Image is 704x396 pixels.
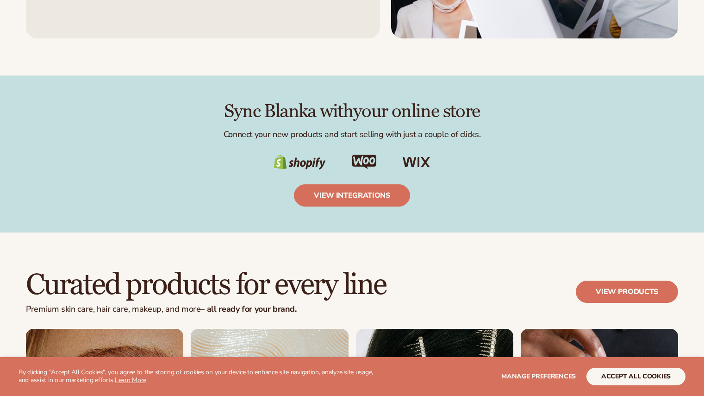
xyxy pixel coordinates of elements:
[115,376,146,384] a: Learn More
[294,184,410,207] a: view integrations
[586,368,685,385] button: accept all cookies
[19,369,384,384] p: By clicking "Accept All Cookies", you agree to the storing of cookies on your device to enhance s...
[26,304,386,314] p: Premium skin care, hair care, makeup, and more
[274,155,326,170] img: Shopify Image 17
[26,270,386,301] h2: Curated products for every line
[200,303,296,314] strong: – all ready for your brand.
[501,372,576,381] span: Manage preferences
[501,368,576,385] button: Manage preferences
[26,129,678,140] p: Connect your new products and start selling with just a couple of clicks.
[403,157,430,168] img: Shopify Image 19
[352,155,377,169] img: Shopify Image 18
[26,101,678,122] h2: Sync Blanka with your online store
[576,281,678,303] a: View products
